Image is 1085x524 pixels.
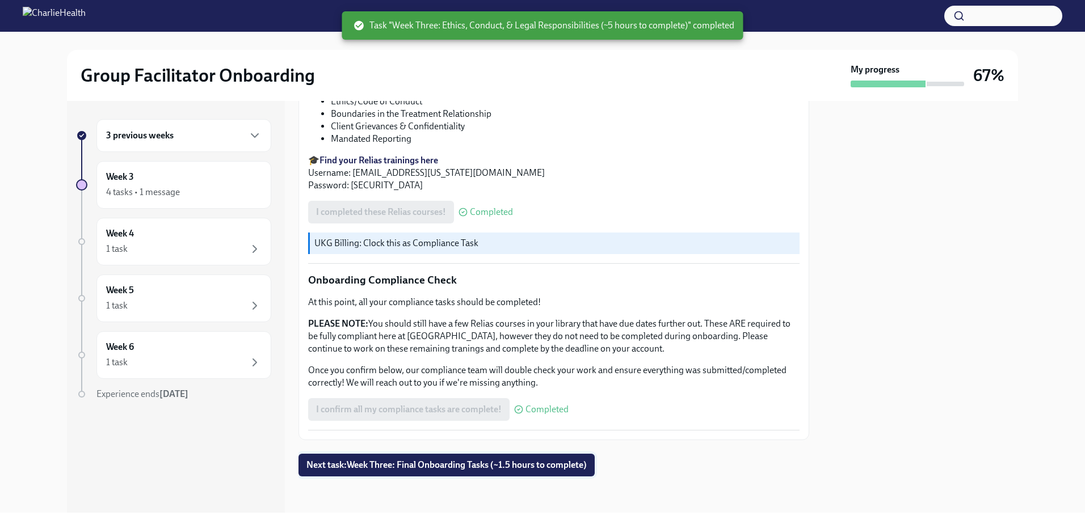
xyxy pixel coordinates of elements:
p: 🎓 Username: [EMAIL_ADDRESS][US_STATE][DOMAIN_NAME] Password: [SECURITY_DATA] [308,154,800,192]
p: Onboarding Compliance Check [308,273,800,288]
div: 3 previous weeks [96,119,271,152]
h6: Week 6 [106,341,134,353]
a: Week 61 task [76,331,271,379]
li: Client Grievances & Confidentiality [331,120,800,133]
h6: 3 previous weeks [106,129,174,142]
span: Experience ends [96,388,188,399]
div: 1 task [106,356,128,369]
h6: Week 4 [106,227,134,240]
img: CharlieHealth [23,7,86,25]
p: At this point, all your compliance tasks should be completed! [308,296,800,309]
strong: My progress [851,64,899,76]
a: Week 41 task [76,218,271,265]
div: 4 tasks • 1 message [106,186,180,198]
a: Week 51 task [76,274,271,322]
a: Week 34 tasks • 1 message [76,161,271,209]
p: You should still have a few Relias courses in your library that have due dates further out. These... [308,318,800,355]
strong: PLEASE NOTE: [308,318,368,329]
p: UKG Billing: Clock this as Compliance Task [314,237,795,250]
p: Once you confirm below, our compliance team will double check your work and ensure everything was... [308,364,800,389]
span: Next task : Week Three: Final Onboarding Tasks (~1.5 hours to complete) [306,459,587,471]
span: Completed [470,208,513,217]
button: Next task:Week Three: Final Onboarding Tasks (~1.5 hours to complete) [298,454,595,476]
a: Find your Relias trainings here [319,155,438,166]
h3: 67% [973,65,1004,86]
li: Boundaries in the Treatment Relationship [331,108,800,120]
li: Mandated Reporting [331,133,800,145]
strong: [DATE] [159,388,188,399]
h2: Group Facilitator Onboarding [81,64,315,87]
h6: Week 5 [106,284,134,297]
li: Ethics/Code of Conduct [331,95,800,108]
span: Completed [525,405,569,414]
span: Task "Week Three: Ethics, Conduct, & Legal Responsibilities (~5 hours to complete)" completed [354,19,734,32]
div: 1 task [106,299,128,312]
div: 1 task [106,243,128,255]
h6: Week 3 [106,171,134,183]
